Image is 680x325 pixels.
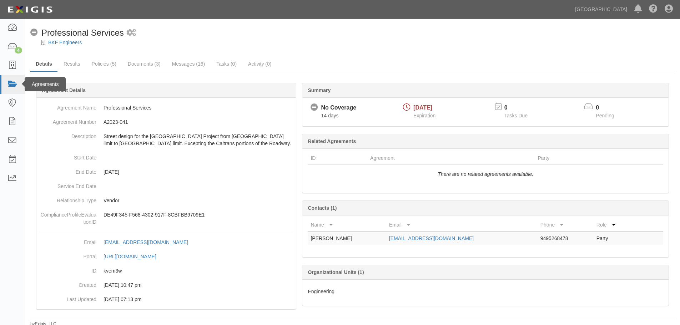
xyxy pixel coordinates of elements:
[535,152,631,165] th: Party
[386,218,538,232] th: Email
[504,113,528,118] span: Tasks Due
[438,171,533,177] i: There are no related agreements available.
[39,101,293,115] dd: Professional Services
[30,29,38,36] i: No Coverage
[308,269,364,275] b: Organizational Units (1)
[594,232,635,245] td: Party
[39,193,96,204] dt: Relationship Type
[39,115,293,129] dd: A2023-041
[122,57,166,71] a: Documents (3)
[104,239,188,246] div: [EMAIL_ADDRESS][DOMAIN_NAME]
[321,104,356,112] div: No Coverage
[308,218,386,232] th: Name
[39,249,96,260] dt: Portal
[308,205,337,211] b: Contacts (1)
[308,87,331,93] b: Summary
[39,264,293,278] dd: kvem3w
[39,179,96,190] dt: Service End Date
[389,235,474,241] a: [EMAIL_ADDRESS][DOMAIN_NAME]
[39,151,96,161] dt: Start Date
[39,165,293,179] dd: [DATE]
[25,77,66,91] div: Agreements
[39,115,96,126] dt: Agreement Number
[243,57,277,71] a: Activity (0)
[649,5,658,14] i: Help Center - Complianz
[30,57,57,72] a: Details
[308,138,356,144] b: Related Agreements
[321,113,338,118] span: Since 09/01/2025
[39,292,96,303] dt: Last Updated
[211,57,242,71] a: Tasks (0)
[41,28,124,37] span: Professional Services
[538,232,594,245] td: 9495268478
[30,27,124,39] div: Professional Services
[104,239,196,245] a: [EMAIL_ADDRESS][DOMAIN_NAME]
[39,193,293,208] dd: Vendor
[413,113,435,118] span: Expiration
[596,113,614,118] span: Pending
[538,218,594,232] th: Phone
[596,104,623,112] p: 0
[127,29,136,37] i: 2 scheduled workflows
[42,87,86,93] b: Agreement Details
[86,57,122,71] a: Policies (5)
[5,3,55,16] img: logo-5460c22ac91f19d4615b14bd174203de0afe785f0fc80cf4dbbc73dc1793850b.png
[39,235,96,246] dt: Email
[48,40,82,45] a: BKF Engineers
[571,2,631,16] a: [GEOGRAPHIC_DATA]
[504,104,537,112] p: 0
[594,218,635,232] th: Role
[39,165,96,176] dt: End Date
[308,232,386,245] td: [PERSON_NAME]
[413,105,432,111] span: [DATE]
[39,129,96,140] dt: Description
[167,57,211,71] a: Messages (16)
[104,211,293,218] p: DE49F345-F568-4302-917F-8CBFBB9709E1
[39,264,96,274] dt: ID
[58,57,86,71] a: Results
[367,152,535,165] th: Agreement
[308,152,367,165] th: ID
[15,47,22,54] div: 4
[308,289,334,294] span: Engineering
[39,278,293,292] dd: [DATE] 10:47 pm
[39,101,96,111] dt: Agreement Name
[39,278,96,289] dt: Created
[104,254,164,259] a: [URL][DOMAIN_NAME]
[39,292,293,306] dd: [DATE] 07:13 pm
[39,208,96,225] dt: ComplianceProfileEvaluationID
[311,104,318,111] i: No Coverage
[104,133,293,147] p: Street design for the [GEOGRAPHIC_DATA] Project from [GEOGRAPHIC_DATA] limit to [GEOGRAPHIC_DATA]...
